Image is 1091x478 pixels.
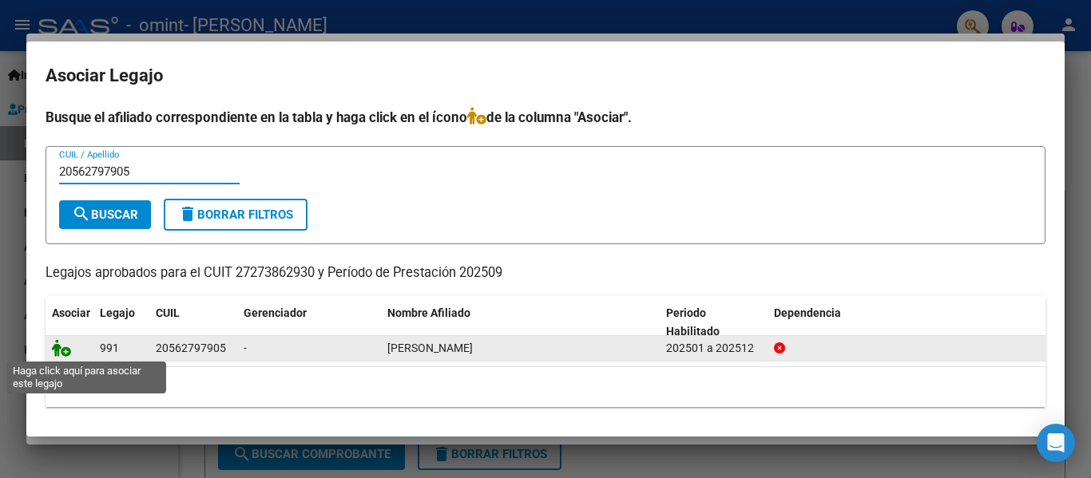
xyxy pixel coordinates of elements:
[46,296,93,349] datatable-header-cell: Asociar
[93,296,149,349] datatable-header-cell: Legajo
[178,207,293,222] span: Borrar Filtros
[666,306,720,338] span: Periodo Habilitado
[72,207,138,222] span: Buscar
[666,339,761,358] div: 202501 a 202512
[244,306,307,319] span: Gerenciador
[149,296,237,349] datatable-header-cell: CUIL
[52,306,90,319] span: Asociar
[46,367,1045,407] div: 1 registros
[768,296,1046,349] datatable-header-cell: Dependencia
[660,296,768,349] datatable-header-cell: Periodo Habilitado
[1037,424,1075,462] div: Open Intercom Messenger
[237,296,381,349] datatable-header-cell: Gerenciador
[156,339,226,358] div: 20562797905
[46,61,1045,91] h2: Asociar Legajo
[59,200,151,229] button: Buscar
[774,306,841,319] span: Dependencia
[244,342,247,354] span: -
[46,263,1045,283] p: Legajos aprobados para el CUIT 27273862930 y Período de Prestación 202509
[100,306,135,319] span: Legajo
[381,296,660,349] datatable-header-cell: Nombre Afiliado
[387,306,470,319] span: Nombre Afiliado
[178,204,197,223] mat-icon: delete
[46,107,1045,128] h4: Busque el afiliado correspondiente en la tabla y haga click en el ícono de la columna "Asociar".
[387,342,473,354] span: MEAURIO CASERTA NAHUEL ALEJANDRO
[156,306,180,319] span: CUIL
[100,342,119,354] span: 991
[164,199,307,231] button: Borrar Filtros
[72,204,91,223] mat-icon: search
